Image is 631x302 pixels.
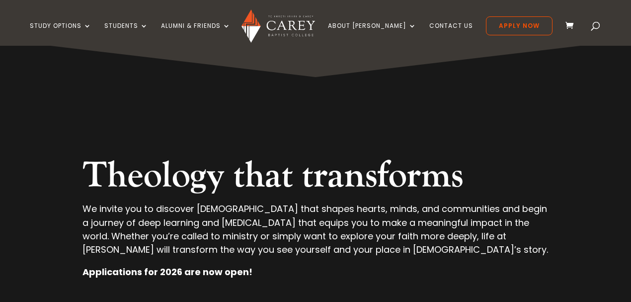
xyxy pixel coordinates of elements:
[82,202,549,265] p: We invite you to discover [DEMOGRAPHIC_DATA] that shapes hearts, minds, and communities and begin...
[82,266,252,278] strong: Applications for 2026 are now open!
[30,22,91,46] a: Study Options
[328,22,416,46] a: About [PERSON_NAME]
[161,22,231,46] a: Alumni & Friends
[104,22,148,46] a: Students
[241,9,315,43] img: Carey Baptist College
[82,154,549,202] h2: Theology that transforms
[486,16,552,35] a: Apply Now
[429,22,473,46] a: Contact Us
